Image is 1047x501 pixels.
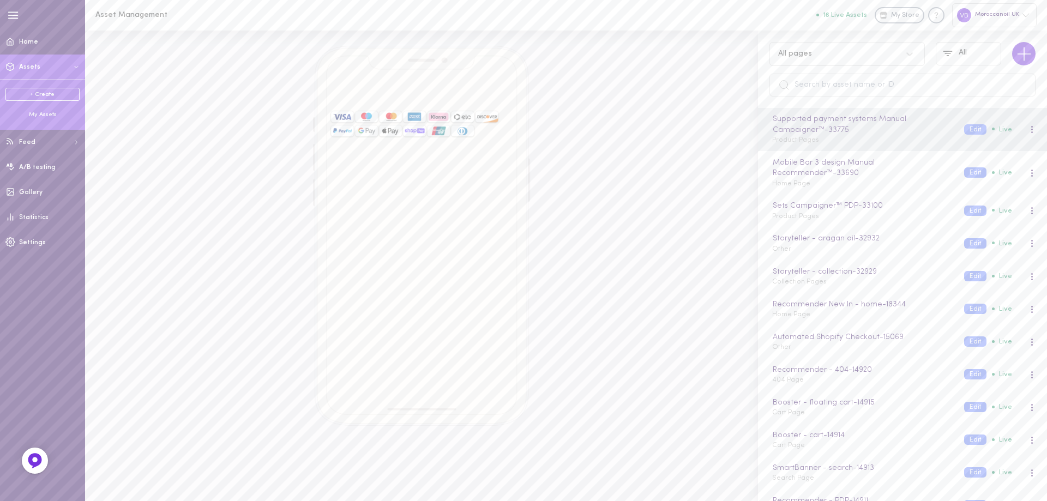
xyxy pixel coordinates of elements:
div: Recommender New In - home - 18344 [771,299,954,311]
button: 16 Live Assets [816,11,867,19]
button: Edit [964,271,986,281]
div: Moroccanoil UK [952,3,1037,27]
div: Recommender - 404 - 14920 [771,364,954,376]
div: Mobile Bar 3 design Manual Recommender™ - 33690 [771,157,954,179]
a: 16 Live Assets [816,11,875,19]
button: Edit [964,167,986,178]
span: Live [992,273,1012,280]
div: All pages [778,50,812,58]
div: Knowledge center [928,7,944,23]
span: Search Page [772,475,814,481]
span: A/B testing [19,164,56,171]
a: + Create [5,88,80,101]
button: Edit [964,336,986,347]
span: Gallery [19,189,43,196]
img: Feedback Button [27,452,43,469]
button: Edit [964,124,986,135]
span: Live [992,240,1012,247]
div: Storyteller - aragan oil - 32932 [771,233,954,245]
span: Home Page [772,180,810,187]
div: SmartBanner - search - 14913 [771,462,954,474]
h1: Asset Management [95,11,275,19]
span: Collection Pages [772,279,827,285]
span: 404 Page [772,377,804,383]
div: Supported payment systems Manual Campaigner™ - 33775 [771,113,954,136]
a: My Store [875,7,924,23]
span: Live [992,469,1012,476]
button: Edit [964,369,986,379]
span: Live [992,436,1012,443]
span: Cart Page [772,409,805,416]
span: Live [992,338,1012,345]
span: Home Page [772,311,810,318]
div: My Assets [5,111,80,119]
span: My Store [891,11,919,21]
span: Product Pages [772,137,819,143]
div: Booster - floating cart - 14915 [771,397,954,409]
div: Automated Shopify Checkout - 15069 [771,331,954,343]
button: Edit [964,402,986,412]
div: Booster - cart - 14914 [771,430,954,442]
span: Statistics [19,214,49,221]
span: Other [772,344,791,351]
button: Edit [964,467,986,478]
button: Edit [964,304,986,314]
span: Cart Page [772,442,805,449]
span: Assets [19,64,40,70]
button: Edit [964,434,986,445]
button: Edit [964,206,986,216]
span: Feed [19,139,35,146]
div: Storyteller - collection - 32929 [771,266,954,278]
span: Live [992,169,1012,176]
span: Home [19,39,38,45]
span: Settings [19,239,46,246]
span: Live [992,126,1012,133]
div: Sets Campaigner™ PDP - 33100 [771,200,954,212]
span: Live [992,403,1012,411]
span: Live [992,305,1012,312]
span: Live [992,207,1012,214]
button: All [936,42,1001,65]
span: Other [772,246,791,252]
input: Search by asset name or ID [769,74,1036,96]
button: Edit [964,238,986,249]
span: Live [992,371,1012,378]
span: Product Pages [772,213,819,220]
